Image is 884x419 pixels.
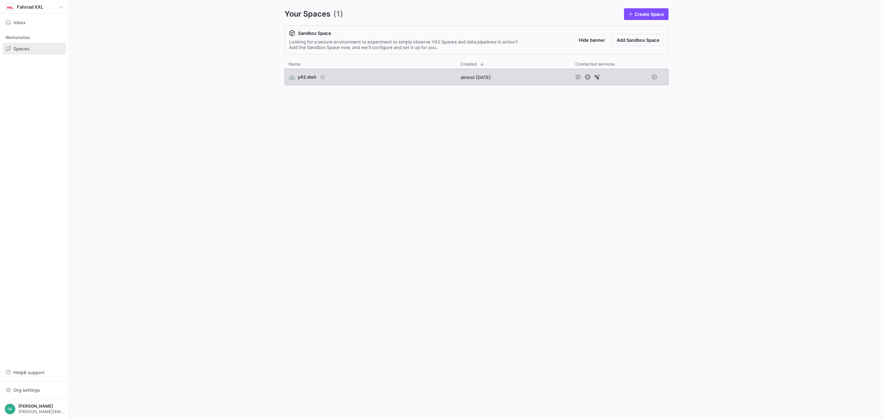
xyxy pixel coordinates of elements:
[3,367,66,378] button: Help& support
[289,39,518,50] div: Looking for a secure environment to experiment or simply observe Y42 Spaces and data pipelines in...
[13,20,26,25] span: Inbox
[289,62,300,67] span: Name
[18,404,64,409] span: [PERSON_NAME]
[461,62,477,67] span: Created
[17,4,43,10] span: Fahrrad XXL
[13,46,29,51] span: Spaces
[579,37,605,43] span: Hide banner
[298,74,316,80] span: y42 dwh
[624,8,669,20] a: Create Space
[574,34,609,46] button: Hide banner
[3,17,66,28] button: Inbox
[461,75,491,80] span: almost [DATE]
[289,74,295,80] span: 🚲
[4,403,16,415] div: NK
[18,409,64,414] span: [PERSON_NAME][EMAIL_ADDRESS][PERSON_NAME][DOMAIN_NAME]
[575,62,615,67] span: Connected services
[285,8,330,20] span: Your Spaces
[298,30,331,36] span: Sandbox Space
[3,32,66,43] div: Workstation
[333,8,343,20] span: (1)
[612,34,664,46] button: Add Sandbox Space
[635,11,664,17] span: Create Space
[285,69,669,88] div: Press SPACE to select this row.
[3,384,66,396] button: Org settings
[617,37,660,43] span: Add Sandbox Space
[13,370,45,375] span: Help & support
[13,387,40,393] span: Org settings
[7,3,13,10] img: https://storage.googleapis.com/y42-prod-data-exchange/images/oGOSqxDdlQtxIPYJfiHrUWhjI5fT83rRj0ID...
[3,388,66,393] a: Org settings
[3,402,66,416] button: NK[PERSON_NAME][PERSON_NAME][EMAIL_ADDRESS][PERSON_NAME][DOMAIN_NAME]
[3,43,66,55] a: Spaces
